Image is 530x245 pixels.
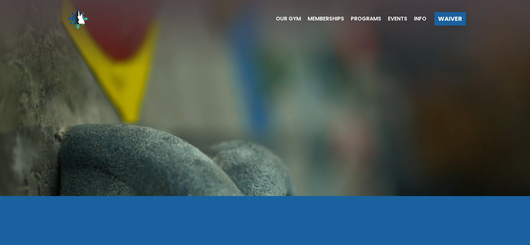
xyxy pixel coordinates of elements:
[276,16,301,21] span: Our Gym
[344,16,381,21] a: Programs
[65,5,91,32] img: North Wall Logo
[381,16,407,21] a: Events
[301,16,344,21] a: Memberships
[407,16,426,21] a: Info
[438,16,462,22] span: Waiver
[351,16,381,21] span: Programs
[269,16,301,21] a: Our Gym
[308,16,344,21] span: Memberships
[388,16,407,21] span: Events
[414,16,426,21] span: Info
[434,12,466,25] a: Waiver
